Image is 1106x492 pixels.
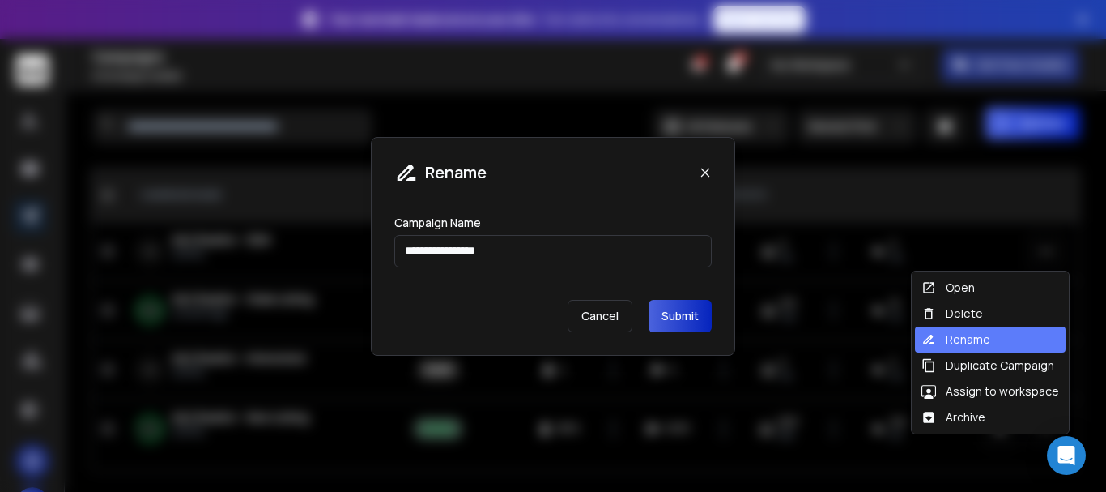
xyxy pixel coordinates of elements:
[921,280,975,296] div: Open
[568,300,632,332] p: Cancel
[394,217,481,229] label: Campaign Name
[1047,436,1086,475] div: Open Intercom Messenger
[425,161,487,184] h1: Rename
[921,409,985,426] div: Archive
[649,300,712,332] button: Submit
[921,357,1054,374] div: Duplicate Campaign
[921,383,1059,400] div: Assign to workspace
[921,306,983,322] div: Delete
[921,332,990,348] div: Rename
